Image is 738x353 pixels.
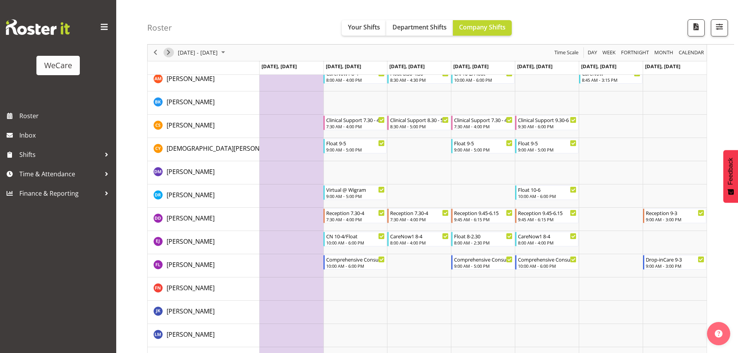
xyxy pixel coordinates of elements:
[579,69,642,84] div: Ashley Mendoza"s event - CareNow Begin From Saturday, November 1, 2025 at 8:45:00 AM GMT+13:00 En...
[518,146,576,153] div: 9:00 AM - 5:00 PM
[326,123,385,129] div: 7:30 AM - 4:00 PM
[454,77,513,83] div: 10:00 AM - 6:00 PM
[167,307,215,316] a: [PERSON_NAME]
[515,208,578,223] div: Demi Dumitrean"s event - Reception 9.45-6.15 Begin From Friday, October 31, 2025 at 9:45:00 AM GM...
[326,63,361,70] span: [DATE], [DATE]
[602,48,616,58] span: Week
[323,69,387,84] div: Ashley Mendoza"s event - CareNow1 8-4 Begin From Tuesday, October 28, 2025 at 8:00:00 AM GMT+13:0...
[723,150,738,203] button: Feedback - Show survey
[167,214,215,222] span: [PERSON_NAME]
[148,231,260,254] td: Ella Jarvis resource
[620,48,650,58] span: Fortnight
[19,188,101,199] span: Finance & Reporting
[177,48,229,58] button: October 2025
[326,139,385,147] div: Float 9-5
[167,74,215,83] a: [PERSON_NAME]
[167,307,215,315] span: [PERSON_NAME]
[167,121,215,130] a: [PERSON_NAME]
[518,232,576,240] div: CareNow1 8-4
[515,185,578,200] div: Deepti Raturi"s event - Float 10-6 Begin From Friday, October 31, 2025 at 10:00:00 AM GMT+13:00 E...
[453,63,489,70] span: [DATE], [DATE]
[387,232,451,246] div: Ella Jarvis"s event - CareNow1 8-4 Begin From Wednesday, October 29, 2025 at 8:00:00 AM GMT+13:00...
[454,216,513,222] div: 9:45 AM - 6:15 PM
[167,144,282,153] a: [DEMOGRAPHIC_DATA][PERSON_NAME]
[390,123,449,129] div: 8:30 AM - 5:00 PM
[554,48,579,58] span: Time Scale
[587,48,598,58] span: Day
[451,139,514,153] div: Christianna Yu"s event - Float 9-5 Begin From Thursday, October 30, 2025 at 9:00:00 AM GMT+13:00 ...
[175,45,230,61] div: Oct 27 - Nov 02, 2025
[581,63,616,70] span: [DATE], [DATE]
[177,48,218,58] span: [DATE] - [DATE]
[326,186,385,193] div: Virtual @ Wigram
[148,301,260,324] td: John Ko resource
[167,237,215,246] span: [PERSON_NAME]
[386,20,453,36] button: Department Shifts
[587,48,599,58] button: Timeline Day
[518,216,576,222] div: 9:45 AM - 6:15 PM
[451,115,514,130] div: Catherine Stewart"s event - Clinical Support 7.30 - 4 Begin From Thursday, October 30, 2025 at 7:...
[515,232,578,246] div: Ella Jarvis"s event - CareNow1 8-4 Begin From Friday, October 31, 2025 at 8:00:00 AM GMT+13:00 En...
[454,209,513,217] div: Reception 9.45-6.15
[167,97,215,107] a: [PERSON_NAME]
[727,158,734,185] span: Feedback
[392,23,447,31] span: Department Shifts
[518,209,576,217] div: Reception 9.45-6.15
[454,255,513,263] div: Comprehensive Consult 9-5
[323,185,387,200] div: Deepti Raturi"s event - Virtual @ Wigram Begin From Tuesday, October 28, 2025 at 9:00:00 AM GMT+1...
[715,330,723,338] img: help-xxl-2.png
[149,45,162,61] div: previous period
[387,69,451,84] div: Ashley Mendoza"s event - Float 8.30-4.30 Begin From Wednesday, October 29, 2025 at 8:30:00 AM GMT...
[167,98,215,106] span: [PERSON_NAME]
[19,168,101,180] span: Time & Attendance
[326,116,385,124] div: Clinical Support 7.30 - 4
[390,232,449,240] div: CareNow1 8-4
[6,19,70,35] img: Rosterit website logo
[148,161,260,184] td: Deepti Mahajan resource
[323,139,387,153] div: Christianna Yu"s event - Float 9-5 Begin From Tuesday, October 28, 2025 at 9:00:00 AM GMT+13:00 E...
[518,186,576,193] div: Float 10-6
[147,23,172,32] h4: Roster
[326,232,385,240] div: CN 10-4/Float
[518,239,576,246] div: 8:00 AM - 4:00 PM
[326,263,385,269] div: 10:00 AM - 6:00 PM
[148,277,260,301] td: Firdous Naqvi resource
[167,190,215,200] a: [PERSON_NAME]
[390,209,449,217] div: Reception 7.30-4
[454,239,513,246] div: 8:00 AM - 2:30 PM
[653,48,675,58] button: Timeline Month
[518,193,576,199] div: 10:00 AM - 6:00 PM
[167,260,215,269] a: [PERSON_NAME]
[620,48,650,58] button: Fortnight
[326,146,385,153] div: 9:00 AM - 5:00 PM
[19,149,101,160] span: Shifts
[459,23,506,31] span: Company Shifts
[451,69,514,84] div: Ashley Mendoza"s event - CN 10-2/Float Begin From Thursday, October 30, 2025 at 10:00:00 AM GMT+1...
[19,129,112,141] span: Inbox
[646,209,704,217] div: Reception 9-3
[453,20,512,36] button: Company Shifts
[326,193,385,199] div: 9:00 AM - 5:00 PM
[582,77,640,83] div: 8:45 AM - 3:15 PM
[451,208,514,223] div: Demi Dumitrean"s event - Reception 9.45-6.15 Begin From Thursday, October 30, 2025 at 9:45:00 AM ...
[688,19,705,36] button: Download a PDF of the roster according to the set date range.
[148,208,260,231] td: Demi Dumitrean resource
[148,68,260,91] td: Ashley Mendoza resource
[454,232,513,240] div: Float 8-2.30
[451,232,514,246] div: Ella Jarvis"s event - Float 8-2.30 Begin From Thursday, October 30, 2025 at 8:00:00 AM GMT+13:00 ...
[163,48,174,58] button: Next
[167,283,215,293] a: [PERSON_NAME]
[44,60,72,71] div: WeCare
[646,216,704,222] div: 9:00 AM - 3:00 PM
[167,191,215,199] span: [PERSON_NAME]
[323,255,387,270] div: Felize Lacson"s event - Comprehensive Consult 10-6 Begin From Tuesday, October 28, 2025 at 10:00:...
[326,216,385,222] div: 7:30 AM - 4:00 PM
[150,48,161,58] button: Previous
[167,121,215,129] span: [PERSON_NAME]
[148,324,260,347] td: Lainie Montgomery resource
[387,115,451,130] div: Catherine Stewart"s event - Clinical Support 8.30 - 5 Begin From Wednesday, October 29, 2025 at 8...
[148,184,260,208] td: Deepti Raturi resource
[323,232,387,246] div: Ella Jarvis"s event - CN 10-4/Float Begin From Tuesday, October 28, 2025 at 10:00:00 AM GMT+13:00...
